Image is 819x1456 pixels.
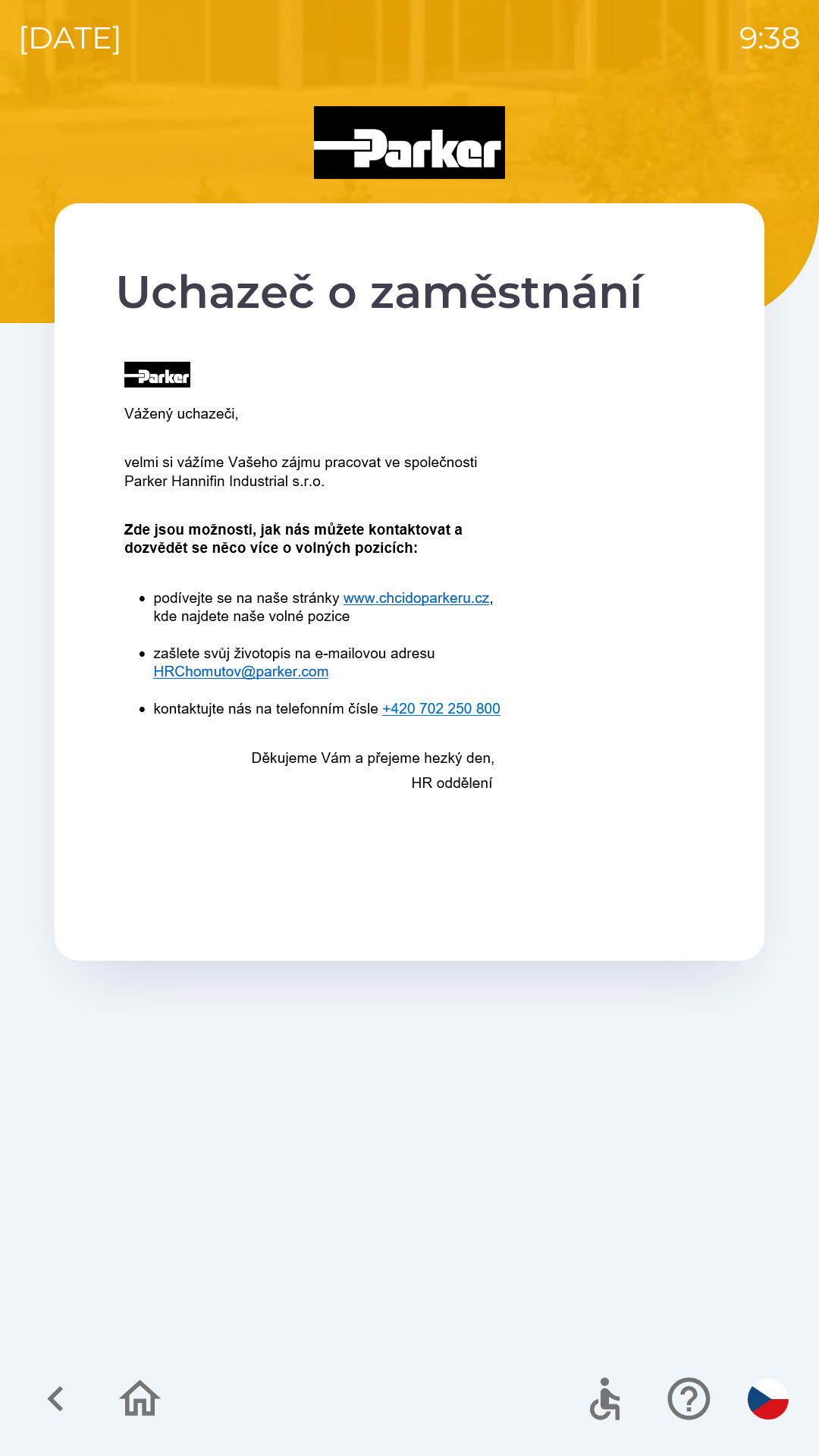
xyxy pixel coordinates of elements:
[739,15,801,61] p: 9:38
[115,264,704,320] h2: Uchazeč o zaměstnání
[748,1379,789,1420] img: cs flag
[55,106,764,179] img: Logo
[18,15,122,61] p: [DATE]
[115,350,528,858] img: Axev7nGWMKmvAAAAAElFTkSuQmCC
